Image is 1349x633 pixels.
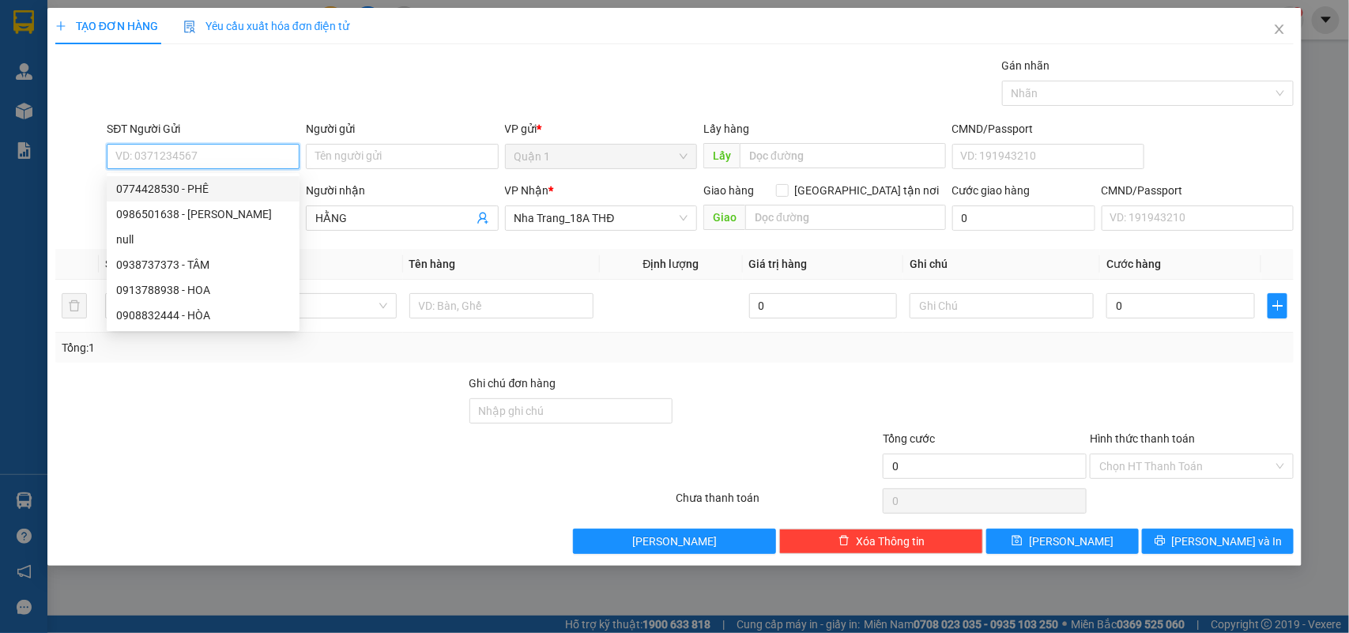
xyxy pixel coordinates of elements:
[107,277,300,303] div: 0913788938 - HOA
[116,307,290,324] div: 0908832444 - HÒA
[952,205,1095,231] input: Cước giao hàng
[883,432,935,445] span: Tổng cước
[1155,535,1166,548] span: printer
[643,258,699,270] span: Định lượng
[675,489,882,517] div: Chưa thanh toán
[107,303,300,328] div: 0908832444 - HÒA
[838,535,850,548] span: delete
[55,20,158,32] span: TẠO ĐƠN HÀNG
[1268,293,1287,318] button: plus
[1268,300,1287,312] span: plus
[116,256,290,273] div: 0938737373 - TÂM
[1106,258,1161,270] span: Cước hàng
[505,120,698,138] div: VP gửi
[469,398,673,424] input: Ghi chú đơn hàng
[183,20,350,32] span: Yêu cầu xuất hóa đơn điện tử
[62,339,522,356] div: Tổng: 1
[20,102,87,204] b: Phương Nam Express
[789,182,946,199] span: [GEOGRAPHIC_DATA] tận nơi
[1012,535,1023,548] span: save
[749,293,898,318] input: 0
[107,176,300,202] div: 0774428530 - PHÊ
[409,293,593,318] input: VD: Bàn, Ghế
[116,231,290,248] div: null
[62,293,87,318] button: delete
[171,20,209,58] img: logo.jpg
[986,529,1138,554] button: save[PERSON_NAME]
[1002,59,1050,72] label: Gán nhãn
[1257,8,1302,52] button: Close
[1172,533,1283,550] span: [PERSON_NAME] và In
[632,533,717,550] span: [PERSON_NAME]
[409,258,456,270] span: Tên hàng
[703,122,749,135] span: Lấy hàng
[183,21,196,33] img: icon
[97,23,156,97] b: Gửi khách hàng
[116,205,290,223] div: 0986501638 - [PERSON_NAME]
[573,529,777,554] button: [PERSON_NAME]
[703,143,740,168] span: Lấy
[505,184,549,197] span: VP Nhận
[910,293,1094,318] input: Ghi Chú
[749,258,808,270] span: Giá trị hàng
[133,60,217,73] b: [DOMAIN_NAME]
[1029,533,1113,550] span: [PERSON_NAME]
[514,145,688,168] span: Quận 1
[107,252,300,277] div: 0938737373 - TÂM
[222,294,387,318] span: Bất kỳ
[107,202,300,227] div: 0986501638 - VÂN ANH
[116,180,290,198] div: 0774428530 - PHÊ
[903,249,1100,280] th: Ghi chú
[105,258,118,270] span: SL
[952,184,1031,197] label: Cước giao hàng
[306,182,499,199] div: Người nhận
[55,21,66,32] span: plus
[745,205,946,230] input: Dọc đường
[1142,529,1294,554] button: printer[PERSON_NAME] và In
[952,120,1145,138] div: CMND/Passport
[116,281,290,299] div: 0913788938 - HOA
[1090,432,1195,445] label: Hình thức thanh toán
[514,206,688,230] span: Nha Trang_18A THĐ
[107,120,300,138] div: SĐT Người Gửi
[740,143,946,168] input: Dọc đường
[469,377,556,390] label: Ghi chú đơn hàng
[1102,182,1294,199] div: CMND/Passport
[306,120,499,138] div: Người gửi
[107,227,300,252] div: null
[1273,23,1286,36] span: close
[477,212,489,224] span: user-add
[133,75,217,95] li: (c) 2017
[703,205,745,230] span: Giao
[703,184,754,197] span: Giao hàng
[856,533,925,550] span: Xóa Thông tin
[779,529,983,554] button: deleteXóa Thông tin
